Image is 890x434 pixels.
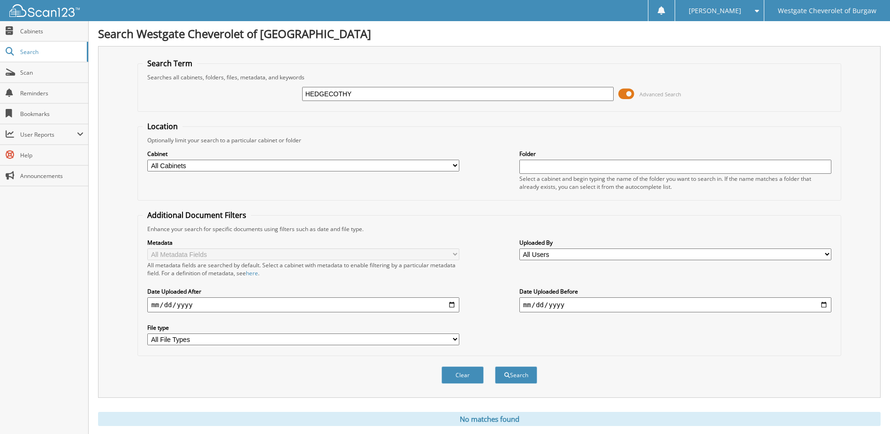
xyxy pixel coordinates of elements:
input: start [147,297,459,312]
div: Enhance your search for specific documents using filters such as date and file type. [143,225,836,233]
button: Clear [441,366,484,384]
span: [PERSON_NAME] [689,8,741,14]
legend: Additional Document Filters [143,210,251,220]
span: User Reports [20,131,77,139]
label: Date Uploaded After [147,287,459,295]
label: Uploaded By [519,239,831,247]
label: Date Uploaded Before [519,287,831,295]
span: Reminders [20,89,84,97]
img: scan123-logo-white.svg [9,4,80,17]
div: All metadata fields are searched by default. Select a cabinet with metadata to enable filtering b... [147,261,459,277]
button: Search [495,366,537,384]
div: Select a cabinet and begin typing the name of the folder you want to search in. If the name match... [519,175,831,191]
input: end [519,297,831,312]
label: Cabinet [147,150,459,158]
label: Metadata [147,239,459,247]
span: Westgate Cheverolet of Burgaw [778,8,876,14]
h1: Search Westgate Cheverolet of [GEOGRAPHIC_DATA] [98,26,881,41]
div: No matches found [98,412,881,426]
span: Announcements [20,172,84,180]
label: Folder [519,150,831,158]
legend: Search Term [143,58,197,69]
span: Bookmarks [20,110,84,118]
span: Help [20,151,84,159]
span: Advanced Search [639,91,681,98]
div: Optionally limit your search to a particular cabinet or folder [143,136,836,144]
div: Searches all cabinets, folders, files, metadata, and keywords [143,73,836,81]
label: File type [147,324,459,332]
a: here [246,269,258,277]
span: Scan [20,69,84,77]
legend: Location [143,121,183,132]
span: Cabinets [20,27,84,35]
span: Search [20,48,82,56]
